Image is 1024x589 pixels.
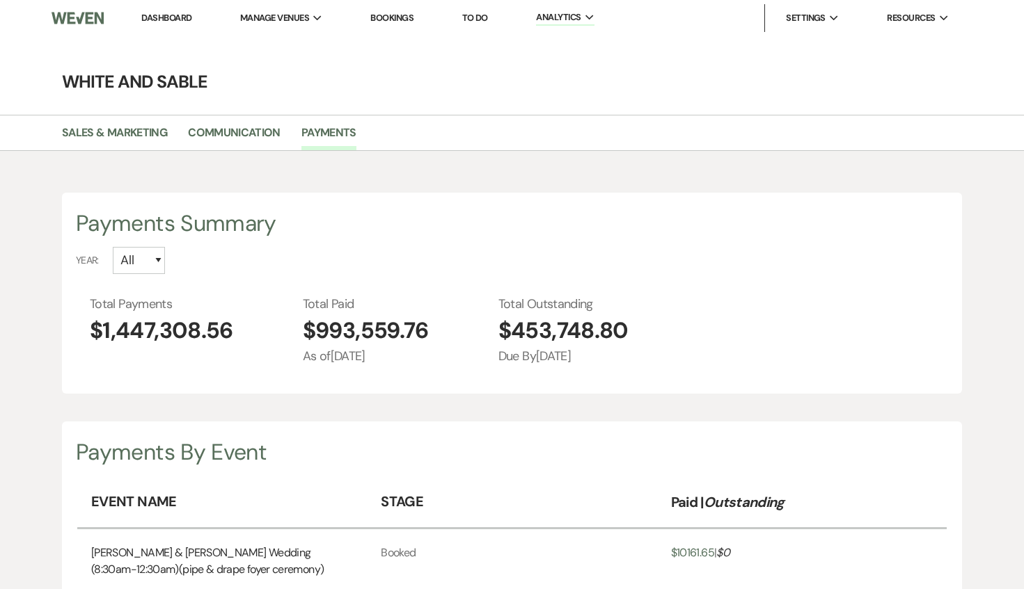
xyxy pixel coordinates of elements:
[671,491,785,513] p: Paid |
[303,347,429,366] span: As of [DATE]
[887,11,935,25] span: Resources
[11,70,1014,94] h4: White and Sable
[536,10,581,24] span: Analytics
[370,12,413,24] a: Bookings
[462,12,488,24] a: To Do
[303,314,429,347] span: $993,559.76
[77,477,367,529] th: Event Name
[90,295,233,314] span: Total Payments
[90,314,233,347] span: $1,447,308.56
[498,295,629,314] span: Total Outstanding
[91,544,353,578] a: [PERSON_NAME] & [PERSON_NAME] Wedding (8:30am-12:30am)(pipe & drape foyer ceremony)
[716,545,730,560] span: $ 0
[76,253,99,268] span: Year:
[76,207,948,240] div: Payments Summary
[301,124,356,150] a: Payments
[786,11,826,25] span: Settings
[498,314,629,347] span: $453,748.80
[498,347,629,366] span: Due By [DATE]
[303,295,429,314] span: Total Paid
[240,11,309,25] span: Manage Venues
[671,545,714,560] span: $ 10161.65
[367,477,656,529] th: Stage
[141,12,191,24] a: Dashboard
[62,124,167,150] a: Sales & Marketing
[671,544,730,578] a: $10161.65|$0
[76,435,948,469] div: Payments By Event
[188,124,281,150] a: Communication
[704,493,785,511] em: Outstanding
[52,3,104,33] img: Weven Logo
